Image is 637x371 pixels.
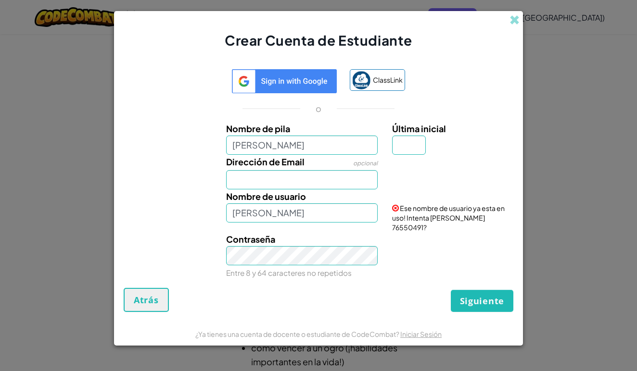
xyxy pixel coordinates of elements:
[226,234,275,245] span: Contraseña
[353,160,378,167] span: opcional
[392,123,446,134] span: Última inicial
[352,71,370,89] img: classlink-logo-small.png
[392,204,505,232] span: Ese nombre de usuario ya esta en uso! Intenta [PERSON_NAME] 76550491?
[226,156,305,167] span: Dirección de Email
[195,330,400,338] span: ¿Ya tienes una cuenta de docente o estudiante de CodeCombat?
[316,103,321,114] p: o
[134,294,159,306] span: Atrás
[225,32,412,49] span: Crear Cuenta de Estudiante
[226,191,306,202] span: Nombre de usuario
[124,288,169,312] button: Atrás
[232,69,337,93] img: log-in-google-sso-generic.svg
[451,290,513,312] button: Siguiente
[460,295,504,307] span: Siguiente
[226,268,352,277] small: Entre 8 y 64 caracteres no repetidos
[226,123,290,134] span: Nombre de pila
[373,73,403,87] span: ClassLink
[400,330,442,338] a: Iniciar Sesión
